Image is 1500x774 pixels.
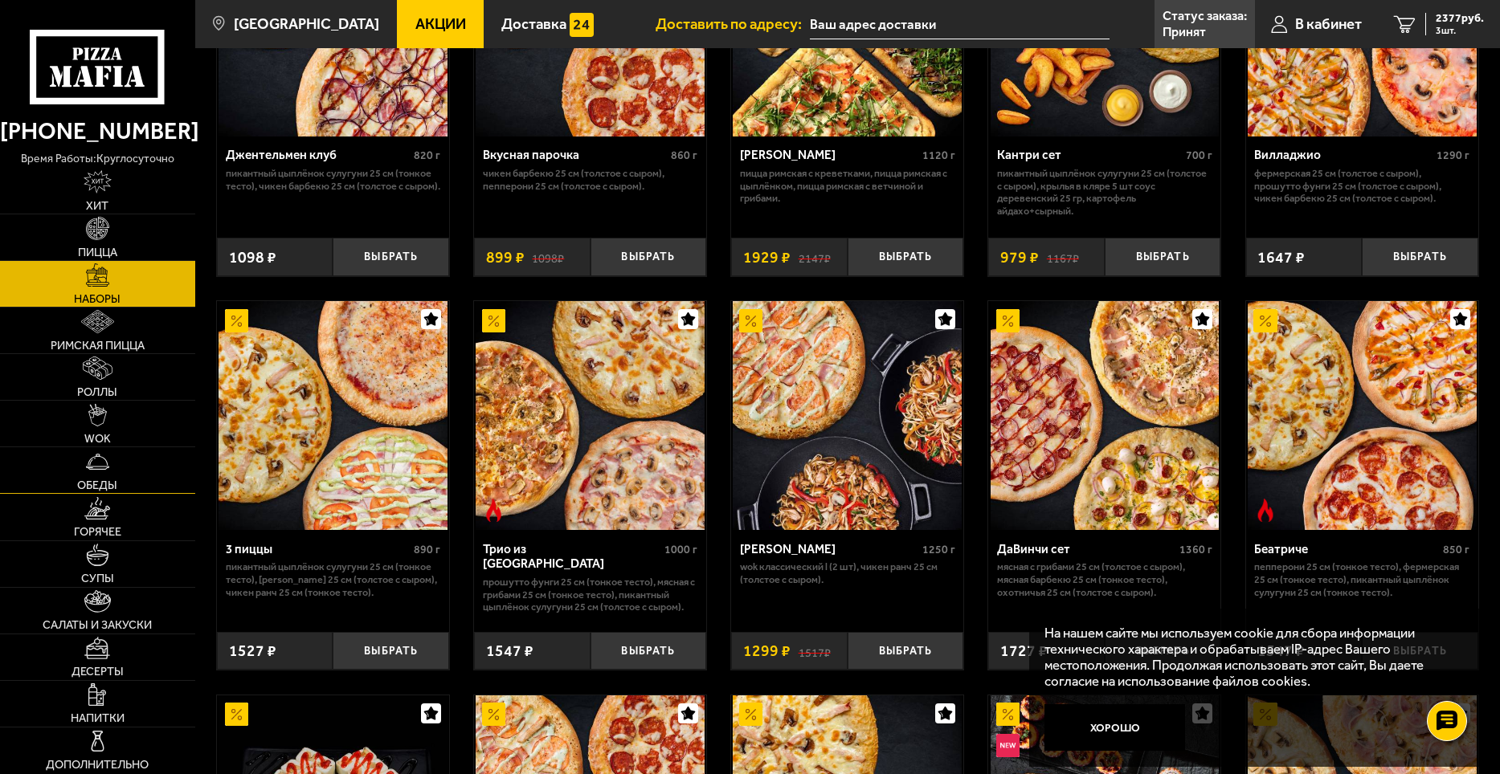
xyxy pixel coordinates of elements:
[482,499,505,522] img: Острое блюдо
[591,632,707,670] button: Выбрать
[997,167,1212,217] p: Пикантный цыплёнок сулугуни 25 см (толстое с сыром), крылья в кляре 5 шт соус деревенский 25 гр, ...
[483,148,668,163] div: Вкусная парочка
[51,340,145,351] span: Римская пицца
[225,703,248,726] img: Акционный
[988,301,1220,530] a: АкционныйДаВинчи сет
[1186,149,1212,162] span: 700 г
[1443,543,1469,556] span: 850 г
[46,759,149,770] span: Дополнительно
[482,703,505,726] img: Акционный
[84,433,111,444] span: WOK
[77,386,117,397] span: Роллы
[226,148,411,163] div: Джентельмен клуб
[991,301,1220,530] img: ДаВинчи сет
[474,301,706,530] a: АкционныйОстрое блюдоТрио из Рио
[415,17,466,32] span: Акции
[996,734,1020,757] img: Новинка
[1436,26,1484,35] span: 3 шт.
[1179,543,1212,556] span: 1360 г
[997,148,1182,163] div: Кантри сет
[226,167,441,192] p: Пикантный цыплёнок сулугуни 25 см (тонкое тесто), Чикен Барбекю 25 см (толстое с сыром).
[996,309,1020,332] img: Акционный
[81,572,114,584] span: Супы
[799,250,831,265] s: 2147 ₽
[922,149,955,162] span: 1120 г
[799,643,831,658] s: 1517 ₽
[1254,167,1469,205] p: Фермерская 25 см (толстое с сыром), Прошутто Фунги 25 см (толстое с сыром), Чикен Барбекю 25 см (...
[486,250,525,265] span: 899 ₽
[671,149,697,162] span: 860 г
[570,13,593,36] img: 15daf4d41897b9f0e9f617042186c801.svg
[1253,499,1277,522] img: Острое блюдо
[810,10,1110,39] input: Ваш адрес доставки
[591,238,707,276] button: Выбрать
[483,167,698,192] p: Чикен Барбекю 25 см (толстое с сыром), Пепперони 25 см (толстое с сыром).
[483,576,698,613] p: Прошутто Фунги 25 см (тонкое тесто), Мясная с грибами 25 см (тонкое тесто), Пикантный цыплёнок су...
[1246,301,1478,530] a: АкционныйОстрое блюдоБеатриче
[476,301,705,530] img: Трио из Рио
[234,17,379,32] span: [GEOGRAPHIC_DATA]
[731,301,963,530] a: АкционныйВилла Капри
[414,149,440,162] span: 820 г
[1163,26,1206,39] p: Принят
[1248,301,1477,530] img: Беатриче
[1254,560,1469,598] p: Пепперони 25 см (тонкое тесто), Фермерская 25 см (тонкое тесто), Пикантный цыплёнок сулугуни 25 с...
[74,293,121,304] span: Наборы
[997,560,1212,598] p: Мясная с грибами 25 см (толстое с сыром), Мясная Барбекю 25 см (тонкое тесто), Охотничья 25 см (т...
[78,246,117,258] span: Пицца
[848,632,964,670] button: Выбрать
[1044,704,1185,751] button: Хорошо
[72,666,124,677] span: Десерты
[1044,625,1453,690] p: На нашем сайте мы используем cookie для сбора информации технического характера и обрабатываем IP...
[333,632,449,670] button: Выбрать
[229,250,276,265] span: 1098 ₽
[740,167,955,205] p: Пицца Римская с креветками, Пицца Римская с цыплёнком, Пицца Римская с ветчиной и грибами.
[226,560,441,598] p: Пикантный цыплёнок сулугуни 25 см (тонкое тесто), [PERSON_NAME] 25 см (толстое с сыром), Чикен Ра...
[226,542,411,557] div: 3 пиццы
[225,309,248,332] img: Акционный
[1436,13,1484,24] span: 2377 руб.
[71,712,125,723] span: Напитки
[656,17,810,32] span: Доставить по адресу:
[482,309,505,332] img: Акционный
[1253,309,1277,332] img: Акционный
[1362,238,1478,276] button: Выбрать
[739,309,762,332] img: Акционный
[739,703,762,726] img: Акционный
[43,619,152,630] span: Салаты и закуски
[532,250,564,265] s: 1098 ₽
[1437,149,1469,162] span: 1290 г
[483,542,661,572] div: Трио из [GEOGRAPHIC_DATA]
[219,301,448,530] img: 3 пиццы
[333,238,449,276] button: Выбрать
[733,301,962,530] img: Вилла Капри
[1000,250,1039,265] span: 979 ₽
[740,148,918,163] div: [PERSON_NAME]
[1000,643,1048,658] span: 1727 ₽
[743,250,791,265] span: 1929 ₽
[740,542,918,557] div: [PERSON_NAME]
[664,543,697,556] span: 1000 г
[997,542,1175,557] div: ДаВинчи сет
[414,543,440,556] span: 890 г
[77,479,117,491] span: Обеды
[501,17,566,32] span: Доставка
[1295,17,1362,32] span: В кабинет
[1257,250,1305,265] span: 1647 ₽
[1254,148,1433,163] div: Вилладжио
[743,643,791,658] span: 1299 ₽
[1254,542,1439,557] div: Беатриче
[740,560,955,585] p: Wok классический L (2 шт), Чикен Ранч 25 см (толстое с сыром).
[486,643,533,658] span: 1547 ₽
[1047,250,1079,265] s: 1167 ₽
[848,238,964,276] button: Выбрать
[86,200,108,211] span: Хит
[1163,10,1247,22] p: Статус заказа:
[996,703,1020,726] img: Акционный
[229,643,276,658] span: 1527 ₽
[922,543,955,556] span: 1250 г
[1105,238,1221,276] button: Выбрать
[74,526,121,537] span: Горячее
[217,301,449,530] a: Акционный3 пиццы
